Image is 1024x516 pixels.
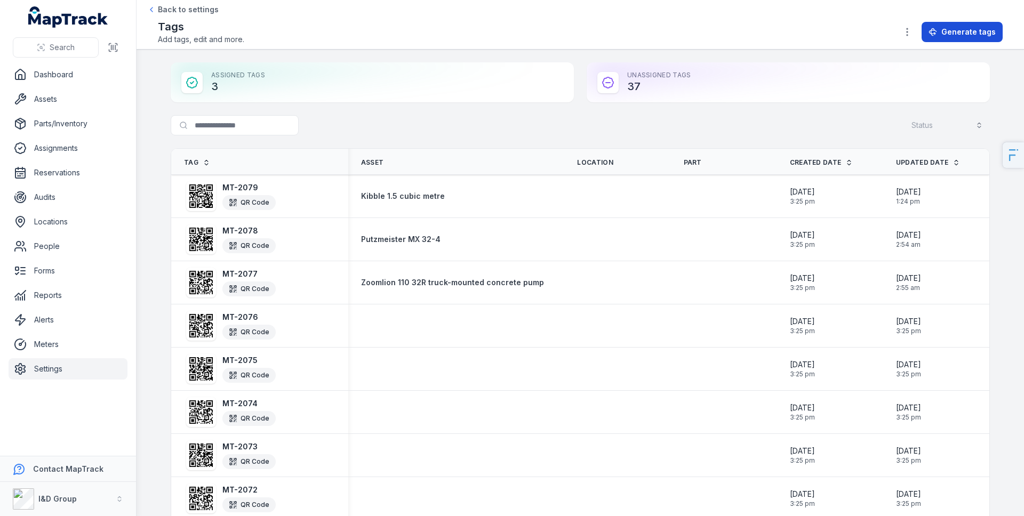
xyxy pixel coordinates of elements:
[9,260,127,281] a: Forms
[222,485,276,495] strong: MT-2072
[50,42,75,53] span: Search
[361,158,384,167] span: Asset
[222,454,276,469] div: QR Code
[790,456,815,465] span: 3:25 pm
[9,113,127,134] a: Parts/Inventory
[790,158,853,167] a: Created Date
[896,187,921,206] time: 21/08/2025, 1:24:21 pm
[896,284,921,292] span: 2:55 am
[790,359,815,370] span: [DATE]
[790,489,815,508] time: 07/05/2025, 3:25:29 pm
[790,187,815,197] span: [DATE]
[790,499,815,508] span: 3:25 pm
[222,398,276,409] strong: MT-2074
[896,158,949,167] span: Updated Date
[9,309,127,330] a: Alerts
[361,234,441,245] a: Putzmeister MX 32-4
[577,158,613,167] span: Location
[33,464,103,473] strong: Contact MapTrack
[684,158,702,167] span: Part
[790,446,815,465] time: 07/05/2025, 3:25:29 pm
[9,334,127,355] a: Meters
[896,402,921,422] time: 07/05/2025, 3:25:29 pm
[790,359,815,378] time: 07/05/2025, 3:25:29 pm
[896,316,921,327] span: [DATE]
[905,115,990,135] button: Status
[790,273,815,292] time: 07/05/2025, 3:25:29 pm
[896,489,921,508] time: 07/05/2025, 3:25:29 pm
[896,230,921,240] span: [DATE]
[184,158,210,167] a: Tag
[896,446,921,465] time: 07/05/2025, 3:25:29 pm
[896,327,921,335] span: 3:25 pm
[790,158,842,167] span: Created Date
[222,497,276,512] div: QR Code
[922,22,1003,42] button: Generate tags
[790,230,815,249] time: 07/05/2025, 3:25:29 pm
[158,19,244,34] h2: Tags
[896,446,921,456] span: [DATE]
[896,456,921,465] span: 3:25 pm
[896,187,921,197] span: [DATE]
[9,358,127,380] a: Settings
[896,359,921,378] time: 07/05/2025, 3:25:29 pm
[222,411,276,426] div: QR Code
[790,402,815,422] time: 07/05/2025, 3:25:29 pm
[896,197,921,206] span: 1:24 pm
[222,269,276,279] strong: MT-2077
[222,225,276,236] strong: MT-2078
[222,368,276,383] div: QR Code
[158,4,219,15] span: Back to settings
[896,359,921,370] span: [DATE]
[9,211,127,232] a: Locations
[9,88,127,110] a: Assets
[9,64,127,85] a: Dashboard
[222,325,276,340] div: QR Code
[222,238,276,253] div: QR Code
[896,273,921,284] span: [DATE]
[9,138,127,159] a: Assignments
[28,6,108,28] a: MapTrack
[222,312,276,322] strong: MT-2076
[896,402,921,413] span: [DATE]
[361,277,544,288] a: Zoomlion 110 32R truck-mounted concrete pump
[13,37,99,58] button: Search
[790,273,815,284] span: [DATE]
[184,158,198,167] span: Tag
[790,197,815,206] span: 3:25 pm
[941,27,996,37] span: Generate tags
[9,236,127,257] a: People
[896,413,921,422] span: 3:25 pm
[790,316,815,335] time: 07/05/2025, 3:25:29 pm
[896,273,921,292] time: 06/10/2025, 2:55:17 am
[896,240,921,249] span: 2:54 am
[896,370,921,378] span: 3:25 pm
[222,195,276,210] div: QR Code
[790,446,815,456] span: [DATE]
[361,191,445,201] a: Kibble 1.5 cubic metre
[9,187,127,208] a: Audits
[896,158,961,167] a: Updated Date
[222,281,276,296] div: QR Code
[147,4,219,15] a: Back to settings
[896,316,921,335] time: 07/05/2025, 3:25:29 pm
[896,499,921,508] span: 3:25 pm
[790,187,815,206] time: 07/05/2025, 3:25:29 pm
[790,489,815,499] span: [DATE]
[790,240,815,249] span: 3:25 pm
[896,489,921,499] span: [DATE]
[790,284,815,292] span: 3:25 pm
[38,494,77,503] strong: I&D Group
[222,182,276,193] strong: MT-2079
[790,370,815,378] span: 3:25 pm
[9,285,127,306] a: Reports
[9,162,127,183] a: Reservations
[790,230,815,240] span: [DATE]
[790,402,815,413] span: [DATE]
[222,441,276,452] strong: MT-2073
[158,34,244,45] span: Add tags, edit and more.
[790,327,815,335] span: 3:25 pm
